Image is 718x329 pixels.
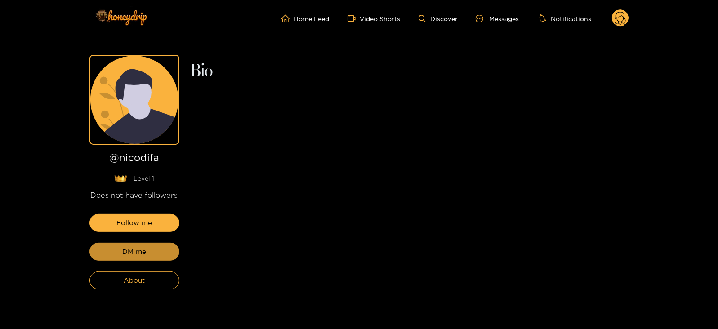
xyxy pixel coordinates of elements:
[89,214,179,232] button: Follow me
[348,14,360,22] span: video-camera
[348,14,401,22] a: Video Shorts
[122,246,146,257] span: DM me
[89,190,179,200] div: Does not have followers
[476,13,519,24] div: Messages
[190,64,629,79] h2: Bio
[89,243,179,261] button: DM me
[134,174,155,183] span: Level 1
[537,14,594,23] button: Notifications
[124,275,145,286] span: About
[89,152,179,167] h1: @ nicodifa
[281,14,330,22] a: Home Feed
[89,271,179,289] button: About
[114,175,127,182] img: lavel grade
[281,14,294,22] span: home
[116,218,152,228] span: Follow me
[419,15,458,22] a: Discover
